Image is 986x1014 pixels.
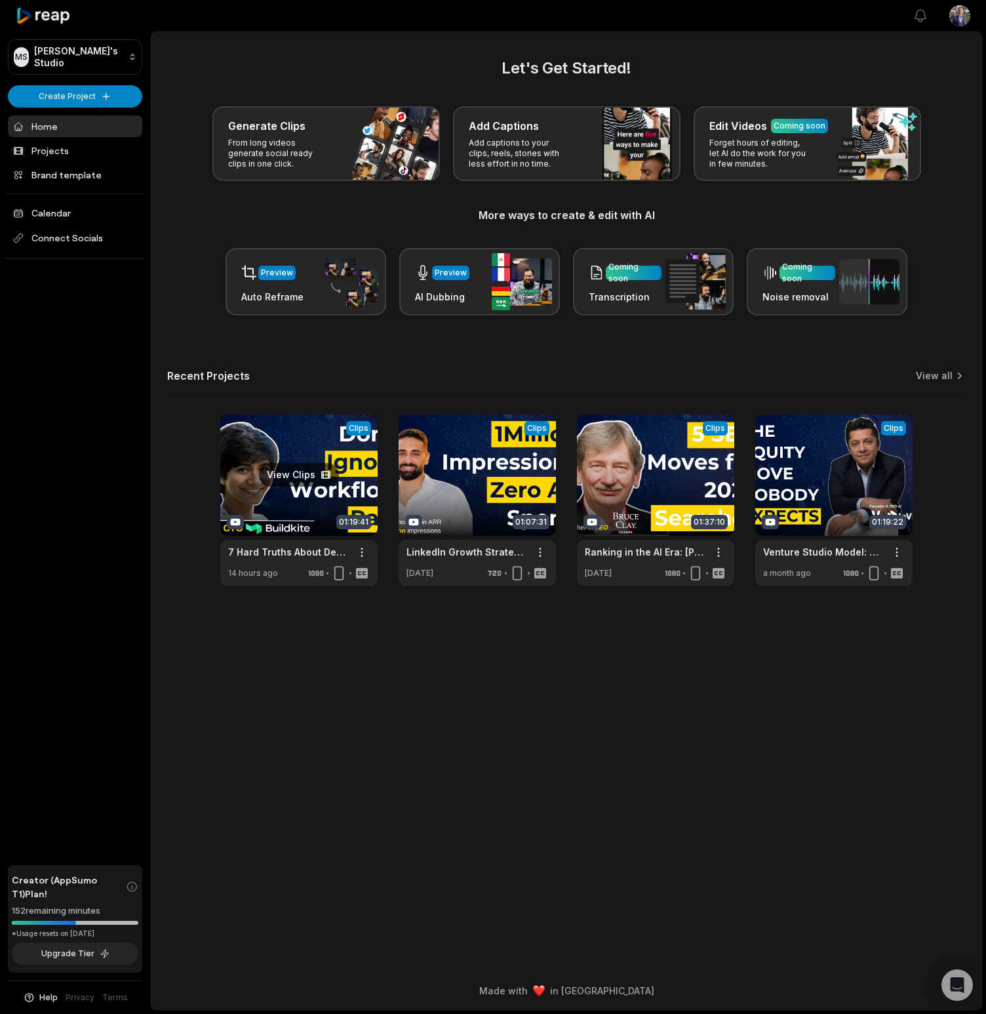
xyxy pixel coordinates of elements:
[774,120,825,132] div: Coming soon
[839,259,899,304] img: noise_removal.png
[763,545,884,559] a: Venture Studio Model: The Secret Weapon Behind Sustainable Startups | [PERSON_NAME]
[8,140,142,161] a: Projects
[665,253,726,310] img: transcription.png
[23,992,58,1004] button: Help
[709,118,767,134] h3: Edit Videos
[608,261,659,285] div: Coming soon
[102,992,128,1004] a: Terms
[228,138,330,169] p: From long videos generate social ready clips in one click.
[533,985,545,997] img: heart emoji
[469,138,570,169] p: Add captions to your clips, reels, stories with less effort in no time.
[589,290,661,304] h3: Transcription
[8,85,142,108] button: Create Project
[492,253,552,310] img: ai_dubbing.png
[8,226,142,250] span: Connect Socials
[34,45,123,69] p: [PERSON_NAME]'s Studio
[14,47,29,67] div: MS
[415,290,469,304] h3: AI Dubbing
[228,118,306,134] h3: Generate Clips
[406,545,527,559] a: LinkedIn Growth Strategy 2025: What’s Working Right Now
[167,207,966,223] h3: More ways to create & edit with AI
[8,202,142,224] a: Calendar
[762,290,835,304] h3: Noise removal
[241,290,304,304] h3: Auto Reframe
[163,984,970,998] div: Made with in [GEOGRAPHIC_DATA]
[709,138,811,169] p: Forget hours of editing, let AI do the work for you in few minutes.
[8,115,142,137] a: Home
[916,369,953,382] a: View all
[318,256,378,308] img: auto_reframe.png
[585,545,705,559] a: Ranking in the AI Era: [PERSON_NAME] Strategy for SEO Success in [DATE]
[782,261,833,285] div: Coming soon
[12,873,126,901] span: Creator (AppSumo T1) Plan!
[39,992,58,1004] span: Help
[435,267,467,279] div: Preview
[8,164,142,186] a: Brand template
[167,56,966,80] h2: Let's Get Started!
[228,545,349,559] a: 7 Hard Truths About Developer Productivity Tech Leaders Can’t Ignore
[167,369,250,382] h2: Recent Projects
[941,969,973,1001] div: Open Intercom Messenger
[66,992,94,1004] a: Privacy
[469,118,539,134] h3: Add Captions
[12,943,138,965] button: Upgrade Tier
[261,267,293,279] div: Preview
[12,904,138,918] div: 152 remaining minutes
[12,929,138,939] div: *Usage resets on [DATE]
